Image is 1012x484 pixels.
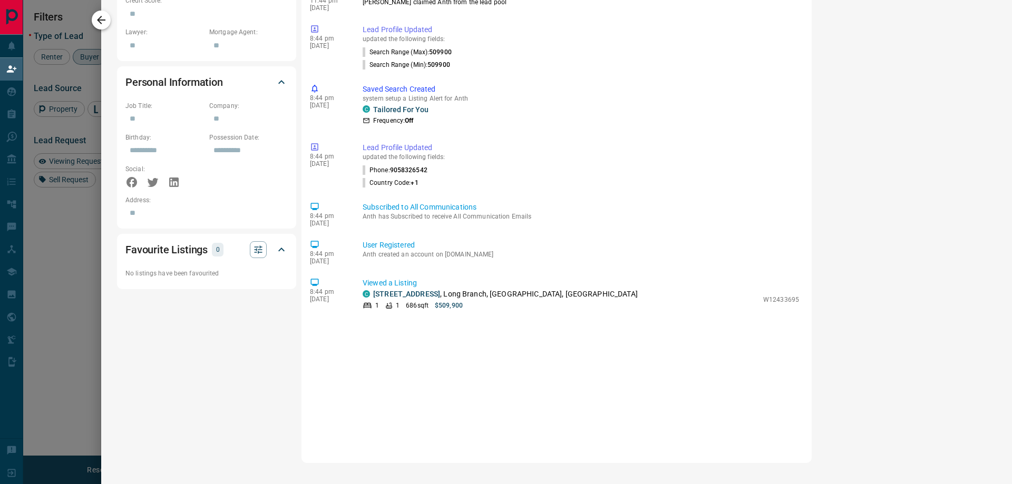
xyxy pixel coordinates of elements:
[405,117,413,124] strong: Off
[363,60,450,70] p: Search Range (Min) :
[435,301,463,310] p: $509,900
[125,70,288,95] div: Personal Information
[125,133,204,142] p: Birthday:
[125,101,204,111] p: Job Title:
[373,105,429,114] a: Tailored For You
[125,237,288,262] div: Favourite Listings0
[125,269,288,278] p: No listings have been favourited
[310,94,347,102] p: 8:44 pm
[125,164,204,174] p: Social:
[396,301,400,310] p: 1
[427,61,450,68] span: 509900
[375,301,379,310] p: 1
[310,42,347,50] p: [DATE]
[363,47,452,57] p: Search Range (Max) :
[363,278,799,289] p: Viewed a Listing
[209,101,288,111] p: Company:
[373,116,413,125] p: Frequency:
[310,220,347,227] p: [DATE]
[363,202,799,213] p: Subscribed to All Communications
[209,133,288,142] p: Possession Date:
[373,289,638,300] p: , Long Branch, [GEOGRAPHIC_DATA], [GEOGRAPHIC_DATA]
[429,48,452,56] span: 509900
[363,290,370,298] div: condos.ca
[310,102,347,109] p: [DATE]
[125,74,223,91] h2: Personal Information
[363,153,799,161] p: updated the following fields:
[363,84,799,95] p: Saved Search Created
[310,250,347,258] p: 8:44 pm
[310,35,347,42] p: 8:44 pm
[363,240,799,251] p: User Registered
[125,27,204,37] p: Lawyer:
[310,4,347,12] p: [DATE]
[363,142,799,153] p: Lead Profile Updated
[373,290,440,298] a: [STREET_ADDRESS]
[363,213,799,220] p: Anth has Subscribed to receive All Communication Emails
[310,160,347,167] p: [DATE]
[390,166,427,174] span: 9058326542
[125,195,288,205] p: Address:
[363,251,799,258] p: Anth created an account on [DOMAIN_NAME]
[363,165,427,175] p: Phone :
[406,301,429,310] p: 686 sqft
[125,241,208,258] h2: Favourite Listings
[363,105,370,113] div: condos.ca
[310,295,347,303] p: [DATE]
[310,153,347,160] p: 8:44 pm
[363,178,419,187] p: Country Code :
[310,212,347,220] p: 8:44 pm
[209,27,288,37] p: Mortgage Agent:
[215,244,220,255] p: 0
[310,288,347,295] p: 8:44 pm
[411,179,418,186] span: +1
[763,295,799,304] p: W12433695
[363,24,799,35] p: Lead Profile Updated
[363,35,799,43] p: updated the following fields:
[310,258,347,265] p: [DATE]
[363,95,799,102] p: system setup a Listing Alert for Anth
